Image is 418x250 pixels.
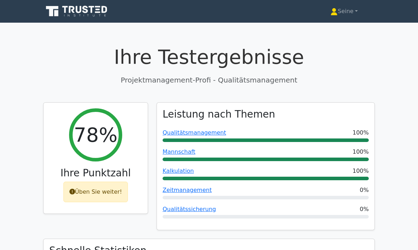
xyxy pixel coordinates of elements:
[163,148,196,155] a: Mannschaft
[352,167,369,175] span: 100%
[163,206,216,212] a: Qualitätssicherung
[163,108,275,120] h3: Leistung nach Themen
[75,188,122,195] font: Üben Sie weiter!
[338,8,353,15] font: Seine
[352,129,369,137] span: 100%
[163,129,226,136] a: Qualitätsmanagement
[352,148,369,156] span: 100%
[163,167,194,174] a: Kalkulation
[360,205,369,214] span: 0%
[360,186,369,194] span: 0%
[74,123,117,147] h2: 78%
[49,167,142,179] h3: Ihre Punktzahl
[313,4,375,18] a: Seine
[43,75,375,85] p: Projektmanagement-Profi - Qualitätsmanagement
[163,187,212,193] a: Zeitmanagement
[43,45,375,69] h1: Ihre Testergebnisse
